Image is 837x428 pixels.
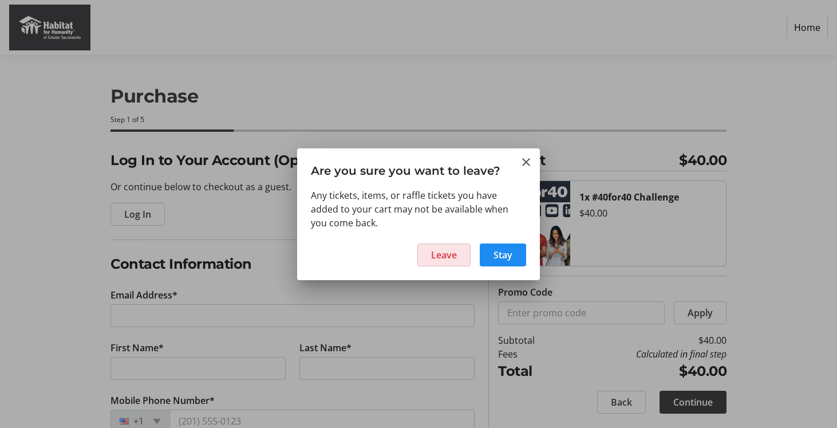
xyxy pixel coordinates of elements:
[519,155,533,169] button: Close
[431,248,457,262] span: Leave
[480,244,526,266] button: Stay
[311,189,526,230] div: Any tickets, items, or raffle tickets you have added to your cart may not be available when you c...
[417,244,471,266] button: Leave
[297,148,540,188] h3: Are you sure you want to leave?
[493,248,512,262] span: Stay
